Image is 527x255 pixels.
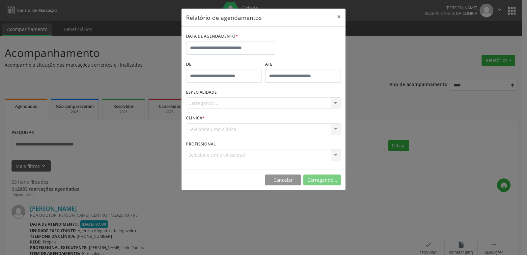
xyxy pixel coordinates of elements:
button: Cancelar [265,175,301,186]
button: Carregando... [303,175,341,186]
h5: Relatório de agendamentos [186,13,262,22]
label: CLÍNICA [186,113,205,123]
button: Close [332,9,346,25]
label: ESPECIALIDADE [186,87,217,98]
label: DATA DE AGENDAMENTO [186,31,238,42]
label: De [186,59,262,70]
label: PROFISSIONAL [186,139,216,149]
label: ATÉ [265,59,341,70]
